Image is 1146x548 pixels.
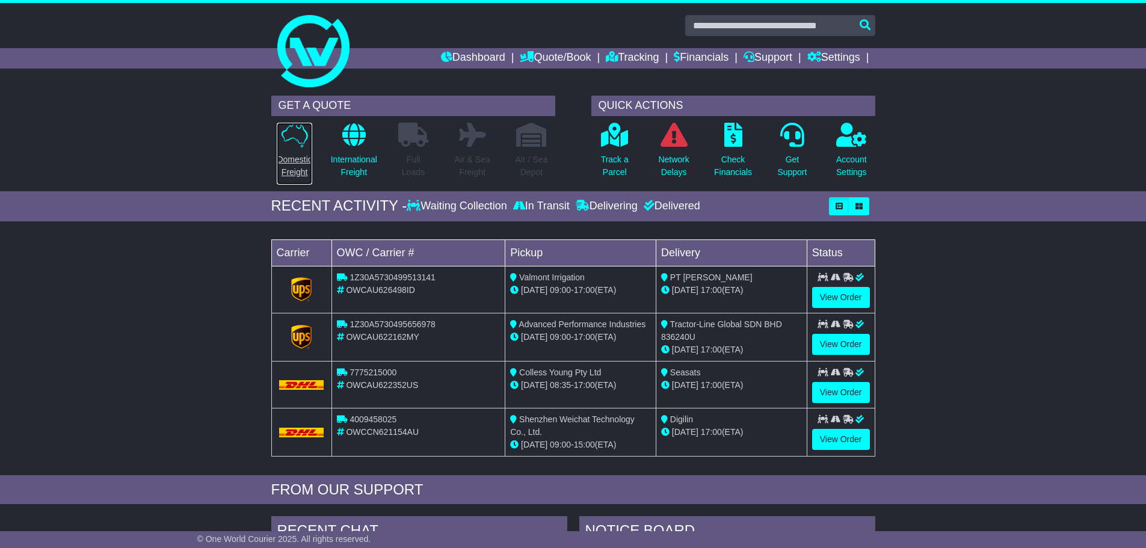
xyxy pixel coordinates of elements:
[519,368,601,377] span: Colless Young Pty Ltd
[600,122,629,185] a: Track aParcel
[574,332,595,342] span: 17:00
[701,285,722,295] span: 17:00
[714,153,752,179] p: Check Financials
[574,380,595,390] span: 17:00
[661,426,802,439] div: (ETA)
[701,345,722,354] span: 17:00
[550,380,571,390] span: 08:35
[658,122,689,185] a: NetworkDelays
[777,153,807,179] p: Get Support
[658,153,689,179] p: Network Delays
[661,319,782,342] span: Tractor-Line Global SDN BHD 836240U
[197,534,371,544] span: © One World Courier 2025. All rights reserved.
[516,153,548,179] p: Air / Sea Depot
[279,380,324,390] img: DHL.png
[519,319,645,329] span: Advanced Performance Industries
[550,332,571,342] span: 09:00
[291,277,312,301] img: GetCarrierServiceLogo
[573,200,641,213] div: Delivering
[672,285,698,295] span: [DATE]
[812,287,870,308] a: View Order
[331,239,505,266] td: OWC / Carrier #
[510,379,651,392] div: - (ETA)
[276,122,312,185] a: DomesticFreight
[277,153,312,179] p: Domestic Freight
[601,153,629,179] p: Track a Parcel
[510,331,651,343] div: - (ETA)
[521,285,547,295] span: [DATE]
[672,380,698,390] span: [DATE]
[807,239,875,266] td: Status
[674,48,729,69] a: Financials
[670,368,701,377] span: Seasats
[550,440,571,449] span: 09:00
[279,428,324,437] img: DHL.png
[510,414,635,437] span: Shenzhen Weichat Technology Co., Ltd.
[661,284,802,297] div: (ETA)
[271,197,407,215] div: RECENT ACTIVITY -
[550,285,571,295] span: 09:00
[672,345,698,354] span: [DATE]
[656,239,807,266] td: Delivery
[670,272,753,282] span: PT [PERSON_NAME]
[510,284,651,297] div: - (ETA)
[661,379,802,392] div: (ETA)
[701,427,722,437] span: 17:00
[521,440,547,449] span: [DATE]
[812,382,870,403] a: View Order
[350,414,396,424] span: 4009458025
[574,285,595,295] span: 17:00
[812,429,870,450] a: View Order
[271,96,555,116] div: GET A QUOTE
[672,427,698,437] span: [DATE]
[455,153,490,179] p: Air & Sea Freight
[521,332,547,342] span: [DATE]
[441,48,505,69] a: Dashboard
[350,319,435,329] span: 1Z30A5730495656978
[398,153,428,179] p: Full Loads
[519,272,585,282] span: Valmont Irrigation
[510,200,573,213] div: In Transit
[346,285,414,295] span: OWCAU626498ID
[713,122,753,185] a: CheckFinancials
[807,48,860,69] a: Settings
[836,153,867,179] p: Account Settings
[346,332,419,342] span: OWCAU622162MY
[350,272,435,282] span: 1Z30A5730499513141
[812,334,870,355] a: View Order
[777,122,807,185] a: GetSupport
[271,481,875,499] div: FROM OUR SUPPORT
[836,122,867,185] a: AccountSettings
[574,440,595,449] span: 15:00
[744,48,792,69] a: Support
[271,239,331,266] td: Carrier
[330,122,378,185] a: InternationalFreight
[346,380,418,390] span: OWCAU622352US
[520,48,591,69] a: Quote/Book
[591,96,875,116] div: QUICK ACTIONS
[510,439,651,451] div: - (ETA)
[331,153,377,179] p: International Freight
[641,200,700,213] div: Delivered
[701,380,722,390] span: 17:00
[505,239,656,266] td: Pickup
[606,48,659,69] a: Tracking
[670,414,693,424] span: Digilin
[291,325,312,349] img: GetCarrierServiceLogo
[350,368,396,377] span: 7775215000
[346,427,419,437] span: OWCCN621154AU
[521,380,547,390] span: [DATE]
[407,200,510,213] div: Waiting Collection
[661,343,802,356] div: (ETA)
